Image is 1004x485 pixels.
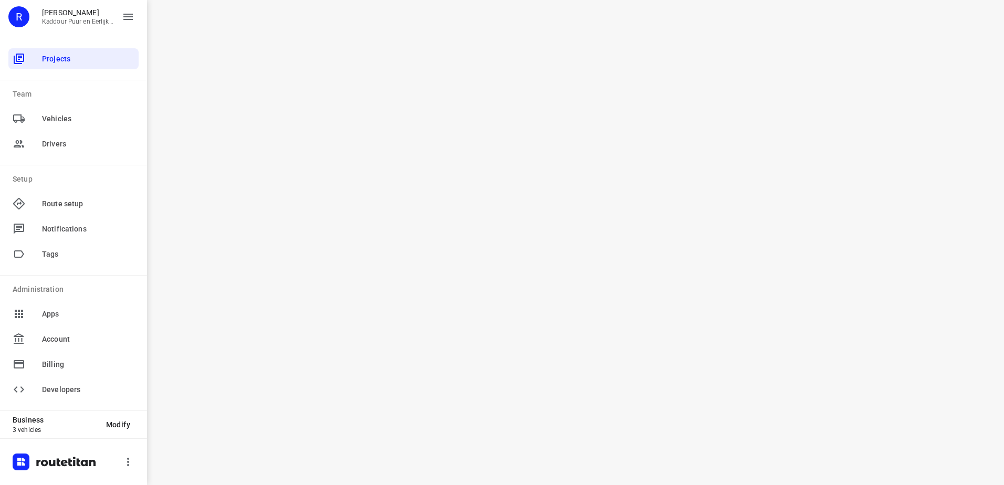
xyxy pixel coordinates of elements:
div: Drivers [8,133,139,154]
p: Kaddour Puur en Eerlijk Vlees B.V. [42,18,113,25]
div: Apps [8,303,139,324]
div: Account [8,329,139,350]
span: Developers [42,384,134,395]
div: Projects [8,48,139,69]
div: R [8,6,29,27]
span: Billing [42,359,134,370]
p: 3 vehicles [13,426,98,434]
div: Route setup [8,193,139,214]
span: Vehicles [42,113,134,124]
p: Setup [13,174,139,185]
div: Billing [8,354,139,375]
button: Modify [98,415,139,434]
div: Tags [8,244,139,265]
div: Vehicles [8,108,139,129]
p: Team [13,89,139,100]
span: Projects [42,54,134,65]
span: Route setup [42,198,134,209]
p: Rachid Kaddour [42,8,113,17]
div: Developers [8,379,139,400]
span: Account [42,334,134,345]
span: Apps [42,309,134,320]
span: Drivers [42,139,134,150]
span: Modify [106,420,130,429]
span: Notifications [42,224,134,235]
div: Notifications [8,218,139,239]
span: Tags [42,249,134,260]
p: Administration [13,284,139,295]
p: Business [13,416,98,424]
